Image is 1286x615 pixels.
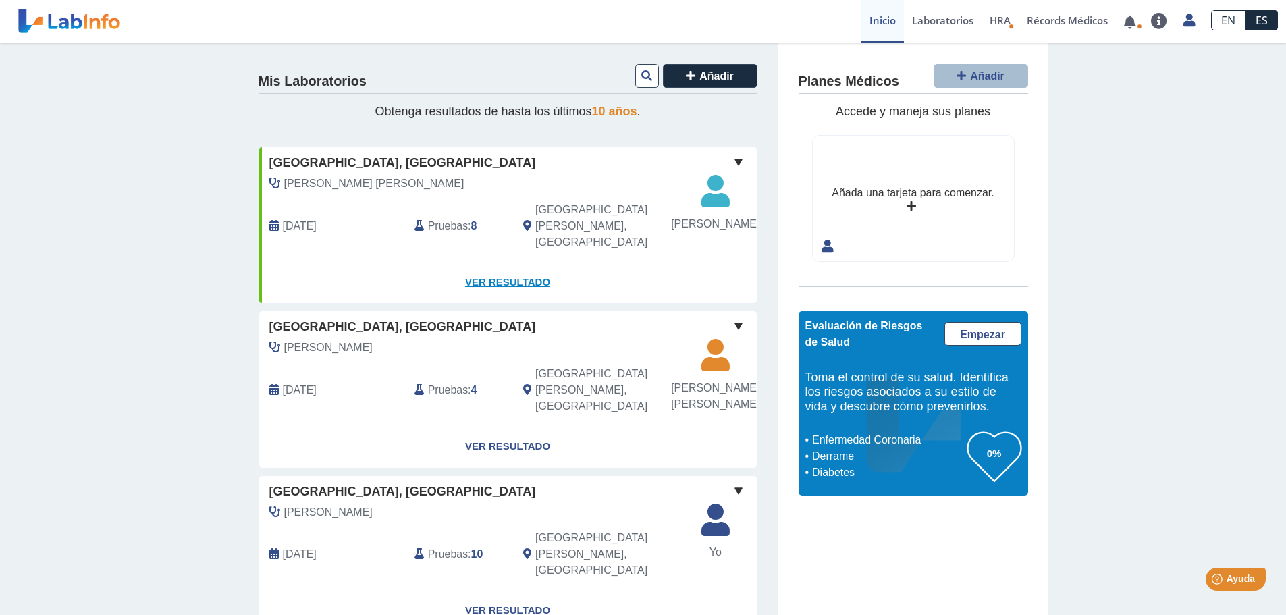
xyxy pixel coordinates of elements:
[671,216,759,232] span: [PERSON_NAME]
[259,261,757,304] a: Ver Resultado
[663,64,757,88] button: Añadir
[375,105,640,118] span: Obtenga resultados de hasta los últimos .
[535,366,685,415] span: San Juan, PR
[283,382,317,398] span: 2025-09-08
[428,546,468,562] span: Pruebas
[934,64,1028,88] button: Añadir
[283,218,317,234] span: 2025-09-30
[404,530,513,579] div: :
[699,70,734,82] span: Añadir
[259,74,367,90] h4: Mis Laboratorios
[671,380,759,412] span: [PERSON_NAME] [PERSON_NAME]
[283,546,317,562] span: 2025-07-02
[404,202,513,250] div: :
[805,371,1021,415] h5: Toma el control de su salud. Identifica los riesgos asociados a su estilo de vida y descubre cómo...
[832,185,994,201] div: Añada una tarjeta para comenzar.
[269,318,536,336] span: [GEOGRAPHIC_DATA], [GEOGRAPHIC_DATA]
[967,445,1021,462] h3: 0%
[809,464,967,481] li: Diabetes
[535,530,685,579] span: San Juan, PR
[535,202,685,250] span: San Juan, PR
[269,154,536,172] span: [GEOGRAPHIC_DATA], [GEOGRAPHIC_DATA]
[471,220,477,232] b: 8
[809,448,967,464] li: Derrame
[799,74,899,90] h4: Planes Médicos
[836,105,990,118] span: Accede y maneja sus planes
[284,176,464,192] span: Cintron Maldonado, Rosa
[1166,562,1271,600] iframe: Help widget launcher
[471,548,483,560] b: 10
[990,14,1011,27] span: HRA
[284,340,373,356] span: Morales, Jivet
[404,366,513,415] div: :
[1245,10,1278,30] a: ES
[269,483,536,501] span: [GEOGRAPHIC_DATA], [GEOGRAPHIC_DATA]
[1211,10,1245,30] a: EN
[960,329,1005,340] span: Empezar
[592,105,637,118] span: 10 años
[970,70,1004,82] span: Añadir
[809,432,967,448] li: Enfermedad Coronaria
[944,322,1021,346] a: Empezar
[428,382,468,398] span: Pruebas
[471,384,477,396] b: 4
[259,425,757,468] a: Ver Resultado
[284,504,373,520] span: Paez, Pedro
[428,218,468,234] span: Pruebas
[805,320,923,348] span: Evaluación de Riesgos de Salud
[693,544,738,560] span: Yo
